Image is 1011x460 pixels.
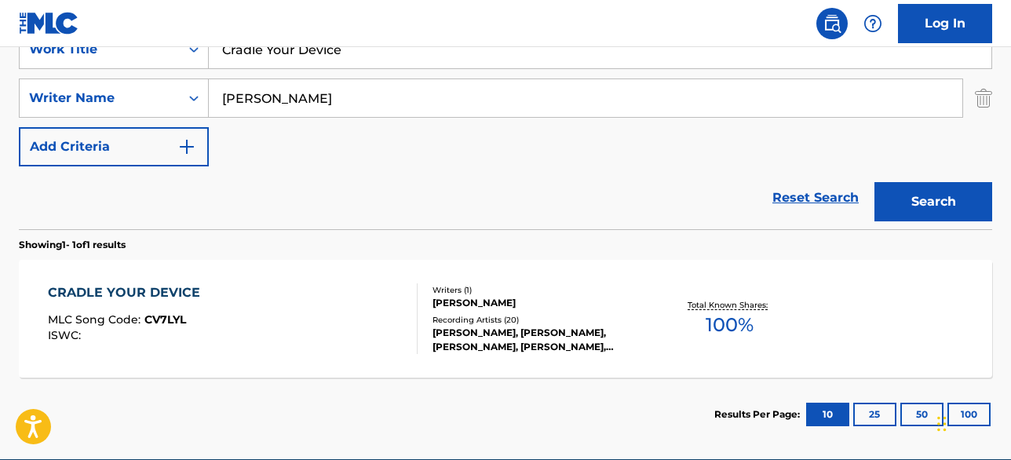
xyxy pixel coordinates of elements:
[714,407,804,422] p: Results Per Page:
[144,312,186,327] span: CV7LYL
[177,137,196,156] img: 9d2ae6d4665cec9f34b9.svg
[29,89,170,108] div: Writer Name
[853,403,896,426] button: 25
[19,30,992,229] form: Search Form
[975,78,992,118] img: Delete Criterion
[900,403,943,426] button: 50
[765,181,867,215] a: Reset Search
[688,299,772,311] p: Total Known Shares:
[433,314,649,326] div: Recording Artists ( 20 )
[806,403,849,426] button: 10
[19,12,79,35] img: MLC Logo
[874,182,992,221] button: Search
[48,328,85,342] span: ISWC :
[19,260,992,378] a: CRADLE YOUR DEVICEMLC Song Code:CV7LYLISWC:Writers (1)[PERSON_NAME]Recording Artists (20)[PERSON_...
[433,326,649,354] div: [PERSON_NAME], [PERSON_NAME], [PERSON_NAME], [PERSON_NAME], [PERSON_NAME]
[933,385,1011,460] iframe: Chat Widget
[816,8,848,39] a: Public Search
[48,283,208,302] div: CRADLE YOUR DEVICE
[857,8,889,39] div: Help
[48,312,144,327] span: MLC Song Code :
[19,127,209,166] button: Add Criteria
[823,14,841,33] img: search
[706,311,754,339] span: 100 %
[898,4,992,43] a: Log In
[863,14,882,33] img: help
[937,400,947,447] div: Drag
[433,284,649,296] div: Writers ( 1 )
[29,40,170,59] div: Work Title
[433,296,649,310] div: [PERSON_NAME]
[19,238,126,252] p: Showing 1 - 1 of 1 results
